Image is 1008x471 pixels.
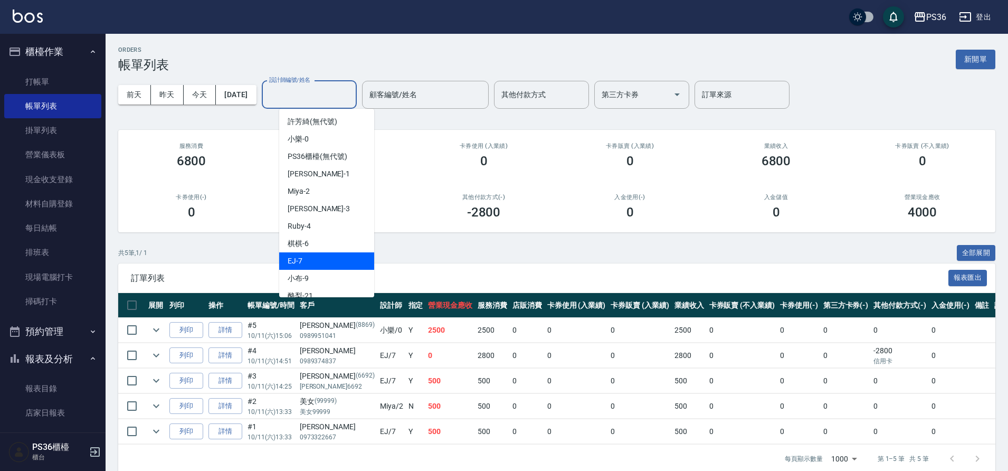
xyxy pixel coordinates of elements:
td: 0 [707,318,777,343]
td: 2800 [475,343,510,368]
td: 0 [510,343,545,368]
td: #3 [245,369,297,393]
td: 0 [929,343,972,368]
a: 掛單列表 [4,118,101,143]
button: expand row [148,322,164,338]
th: 入金使用(-) [929,293,972,318]
th: 營業現金應收 [425,293,475,318]
h3: 帳單列表 [118,58,169,72]
h3: 服務消費 [131,143,252,149]
td: 0 [821,419,871,444]
td: 0 [821,318,871,343]
td: 0 [608,394,672,419]
div: [PERSON_NAME] [300,320,375,331]
th: 卡券販賣 (不入業績) [707,293,777,318]
a: 材料自購登錄 [4,192,101,216]
h2: 店販消費 [277,143,398,149]
td: 0 [821,369,871,393]
span: [PERSON_NAME] -3 [288,203,350,214]
th: 操作 [206,293,245,318]
img: Person [8,441,30,463]
a: 現場電腦打卡 [4,265,101,289]
p: 10/11 (六) 14:25 [248,382,294,391]
p: 0973322667 [300,432,375,442]
td: 0 [777,318,821,343]
button: 今天 [184,85,216,105]
td: 0 [871,419,929,444]
button: expand row [148,373,164,389]
h3: 6800 [177,154,206,168]
td: 0 [425,343,475,368]
p: 10/11 (六) 15:06 [248,331,294,341]
h3: 0 [919,154,926,168]
a: 帳單列表 [4,94,101,118]
td: 0 [608,343,672,368]
h3: 0 [480,154,488,168]
a: 報表匯出 [948,272,987,282]
button: PS36 [909,6,950,28]
button: 報表匯出 [948,270,987,286]
td: 500 [425,369,475,393]
th: 備註 [972,293,992,318]
td: 0 [777,419,821,444]
p: 第 1–5 筆 共 5 筆 [878,454,929,464]
td: 500 [425,394,475,419]
td: 0 [777,369,821,393]
td: Y [406,343,426,368]
h3: 0 [188,205,195,220]
span: 酪梨 -21 [288,290,313,302]
td: EJ /7 [377,369,406,393]
span: PS36櫃檯 (無代號) [288,151,347,162]
td: 0 [871,394,929,419]
span: [PERSON_NAME] -1 [288,168,350,180]
p: 10/11 (六) 13:33 [248,407,294,417]
td: 0 [510,419,545,444]
td: 0 [707,369,777,393]
td: 0 [929,369,972,393]
div: [PERSON_NAME] [300,421,375,432]
h3: 0 [626,205,634,220]
div: PS36 [926,11,946,24]
th: 業績收入 [672,293,707,318]
span: 小布 -9 [288,273,309,284]
td: 0 [777,394,821,419]
h3: -2800 [467,205,501,220]
button: 列印 [169,373,203,389]
p: 每頁顯示數量 [785,454,823,464]
td: EJ /7 [377,419,406,444]
a: 詳情 [208,423,242,440]
th: 帳單編號/時間 [245,293,297,318]
td: 500 [672,394,707,419]
td: 2800 [672,343,707,368]
h2: ORDERS [118,46,169,53]
span: 棋棋 -6 [288,238,309,249]
a: 互助日報表 [4,426,101,450]
a: 排班表 [4,240,101,265]
h2: 卡券使用(-) [131,194,252,201]
p: 共 5 筆, 1 / 1 [118,248,147,258]
td: 0 [608,419,672,444]
td: Y [406,318,426,343]
td: 0 [545,343,608,368]
td: 500 [425,419,475,444]
h5: PS36櫃檯 [32,442,86,453]
button: 新開單 [956,50,995,69]
th: 卡券販賣 (入業績) [608,293,672,318]
p: 10/11 (六) 14:51 [248,356,294,366]
a: 店家日報表 [4,401,101,425]
span: 小樂 -0 [288,134,309,145]
h3: 0 [626,154,634,168]
td: 0 [707,419,777,444]
h2: 營業現金應收 [862,194,983,201]
td: 2500 [425,318,475,343]
td: 0 [545,369,608,393]
button: 列印 [169,347,203,364]
td: 2500 [475,318,510,343]
p: (6692) [356,371,375,382]
h2: 入金儲值 [716,194,836,201]
span: Ruby -4 [288,221,311,232]
td: 0 [871,369,929,393]
td: 0 [608,369,672,393]
button: 櫃檯作業 [4,38,101,65]
button: expand row [148,423,164,439]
